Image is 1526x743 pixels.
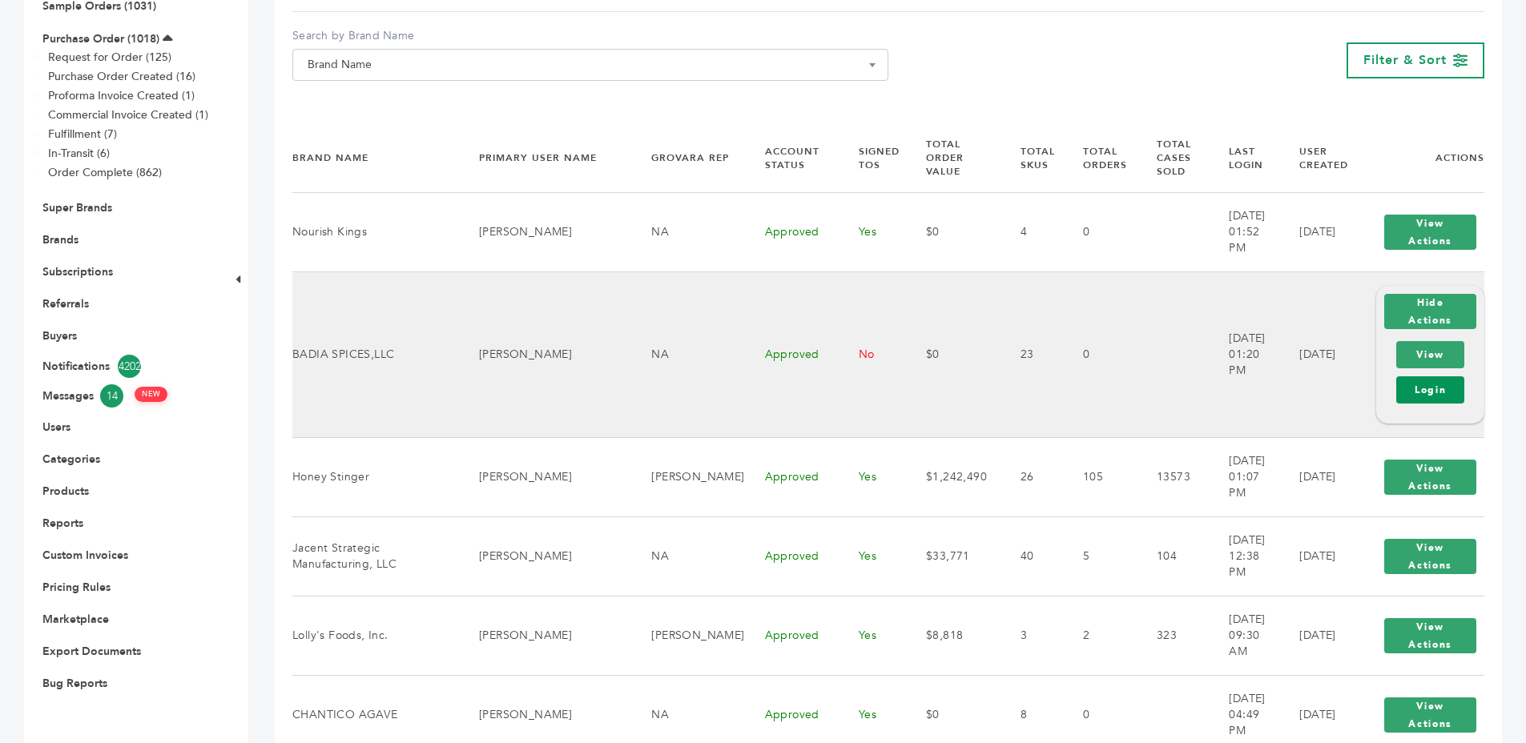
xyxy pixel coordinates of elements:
td: 2 [1063,596,1137,675]
td: 5 [1063,516,1137,596]
button: Hide Actions [1384,294,1476,329]
td: Approved [745,596,839,675]
span: 14 [100,384,123,408]
a: Categories [42,452,100,467]
button: View Actions [1384,618,1476,653]
th: Actions [1356,124,1484,192]
td: Approved [745,516,839,596]
td: [PERSON_NAME] [459,192,631,271]
td: [DATE] [1279,437,1356,516]
td: Honey Stinger [292,437,459,516]
th: Grovara Rep [631,124,744,192]
td: [PERSON_NAME] [631,437,744,516]
td: [DATE] [1279,192,1356,271]
a: Order Complete (862) [48,165,162,180]
th: Primary User Name [459,124,631,192]
th: Brand Name [292,124,459,192]
a: Proforma Invoice Created (1) [48,88,195,103]
a: Notifications4202 [42,355,206,378]
td: 0 [1063,271,1137,437]
td: [DATE] 01:52 PM [1209,192,1279,271]
span: Brand Name [292,49,888,81]
th: Last Login [1209,124,1279,192]
td: 40 [1001,516,1063,596]
button: View Actions [1384,697,1476,733]
a: Pricing Rules [42,580,111,595]
th: Total Cases Sold [1137,124,1209,192]
td: 323 [1137,596,1209,675]
label: Search by Brand Name [292,28,888,44]
th: Total SKUs [1001,124,1063,192]
td: Yes [839,437,906,516]
td: 4 [1001,192,1063,271]
td: No [839,271,906,437]
td: Jacent Strategic Manufacturing, LLC [292,516,459,596]
a: Export Documents [42,644,141,659]
a: Commercial Invoice Created (1) [48,107,208,122]
td: [DATE] [1279,516,1356,596]
a: Login [1396,376,1464,404]
a: Referrals [42,296,89,311]
td: $0 [906,271,1001,437]
span: Filter & Sort [1363,51,1447,69]
td: [PERSON_NAME] [459,271,631,437]
a: View [1396,341,1464,368]
td: 23 [1001,271,1063,437]
td: $1,242,490 [906,437,1001,516]
a: Messages14 NEW [42,384,206,408]
td: [DATE] 01:07 PM [1209,437,1279,516]
a: Subscriptions [42,264,113,279]
td: 105 [1063,437,1137,516]
th: User Created [1279,124,1356,192]
td: 3 [1001,596,1063,675]
td: Yes [839,192,906,271]
td: Lolly's Foods, Inc. [292,596,459,675]
td: BADIA SPICES,LLC [292,271,459,437]
a: Brands [42,232,79,247]
a: Request for Order (125) [48,50,171,65]
td: NA [631,271,744,437]
td: Yes [839,596,906,675]
td: [PERSON_NAME] [459,437,631,516]
a: Products [42,484,89,499]
td: Approved [745,437,839,516]
td: $8,818 [906,596,1001,675]
td: $33,771 [906,516,1001,596]
td: Yes [839,516,906,596]
td: [DATE] 09:30 AM [1209,596,1279,675]
td: [DATE] [1279,271,1356,437]
span: Brand Name [301,54,880,76]
td: 13573 [1137,437,1209,516]
th: Signed TOS [839,124,906,192]
span: 4202 [118,355,141,378]
a: Fulfillment (7) [48,127,117,142]
span: NEW [135,387,167,402]
td: [DATE] 12:38 PM [1209,516,1279,596]
td: [PERSON_NAME] [631,596,744,675]
a: Purchase Order (1018) [42,31,159,46]
td: Nourish Kings [292,192,459,271]
td: [DATE] 01:20 PM [1209,271,1279,437]
a: Buyers [42,328,77,343]
button: View Actions [1384,539,1476,574]
button: View Actions [1384,215,1476,250]
th: Total Orders [1063,124,1137,192]
td: $0 [906,192,1001,271]
a: Super Brands [42,200,112,215]
td: 26 [1001,437,1063,516]
td: Approved [745,271,839,437]
a: Bug Reports [42,676,107,691]
td: 0 [1063,192,1137,271]
td: [PERSON_NAME] [459,596,631,675]
a: Marketplace [42,612,109,627]
th: Account Status [745,124,839,192]
td: NA [631,192,744,271]
td: [PERSON_NAME] [459,516,631,596]
a: Custom Invoices [42,548,128,563]
a: Reports [42,516,83,531]
td: NA [631,516,744,596]
th: Total Order Value [906,124,1001,192]
a: Purchase Order Created (16) [48,69,195,84]
a: In-Transit (6) [48,146,110,161]
a: Users [42,420,70,435]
